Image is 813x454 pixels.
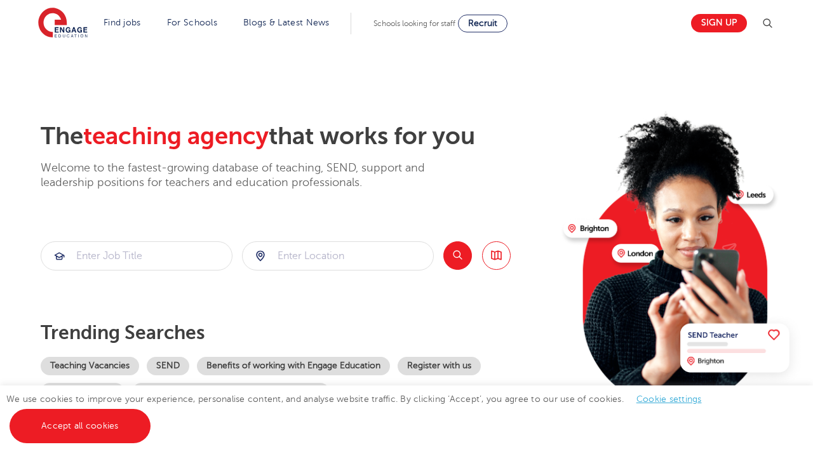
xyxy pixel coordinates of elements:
[691,14,747,32] a: Sign up
[104,18,141,27] a: Find jobs
[41,241,232,270] div: Submit
[41,357,139,375] a: Teaching Vacancies
[41,161,460,190] p: Welcome to the fastest-growing database of teaching, SEND, support and leadership positions for t...
[10,409,151,443] a: Accept all cookies
[147,357,189,375] a: SEND
[41,321,553,344] p: Trending searches
[636,394,702,404] a: Cookie settings
[132,383,330,401] a: Our coverage across [GEOGRAPHIC_DATA]
[38,8,88,39] img: Engage Education
[41,383,124,401] a: Become a tutor
[41,242,232,270] input: Submit
[243,242,433,270] input: Submit
[242,241,434,270] div: Submit
[398,357,481,375] a: Register with us
[167,18,217,27] a: For Schools
[443,241,472,270] button: Search
[197,357,390,375] a: Benefits of working with Engage Education
[243,18,330,27] a: Blogs & Latest News
[373,19,455,28] span: Schools looking for staff
[458,15,507,32] a: Recruit
[41,122,553,151] h2: The that works for you
[83,123,269,150] span: teaching agency
[468,18,497,28] span: Recruit
[6,394,715,431] span: We use cookies to improve your experience, personalise content, and analyse website traffic. By c...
